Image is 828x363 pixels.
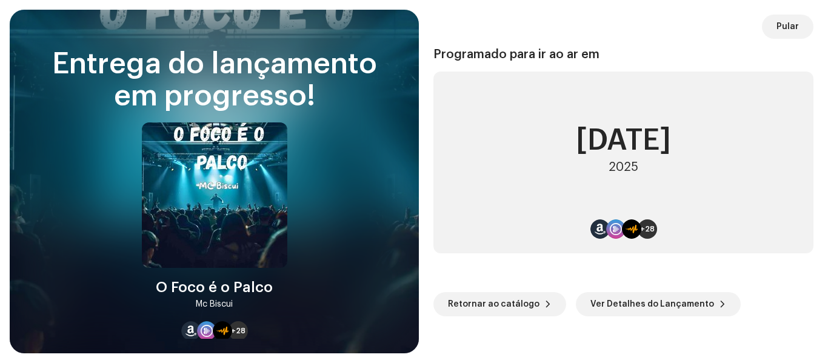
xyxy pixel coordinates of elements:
div: [DATE] [576,126,671,155]
div: 2025 [609,160,638,175]
img: ae985c5b-5ea4-4003-be2c-b5e5bc64d694 [142,122,287,268]
div: Entrega do lançamento em progresso! [24,48,404,113]
div: O Foco é o Palco [156,278,273,297]
span: Ver Detalhes do Lançamento [590,292,714,316]
button: Retornar ao catálogo [433,292,566,316]
div: Programado para ir ao ar em [433,47,813,62]
div: Mc Biscui [196,297,233,311]
span: Retornar ao catálogo [448,292,539,316]
button: Ver Detalhes do Lançamento [576,292,741,316]
span: Pular [776,15,799,39]
span: +28 [640,224,655,234]
button: Pular [762,15,813,39]
span: +28 [231,326,245,336]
